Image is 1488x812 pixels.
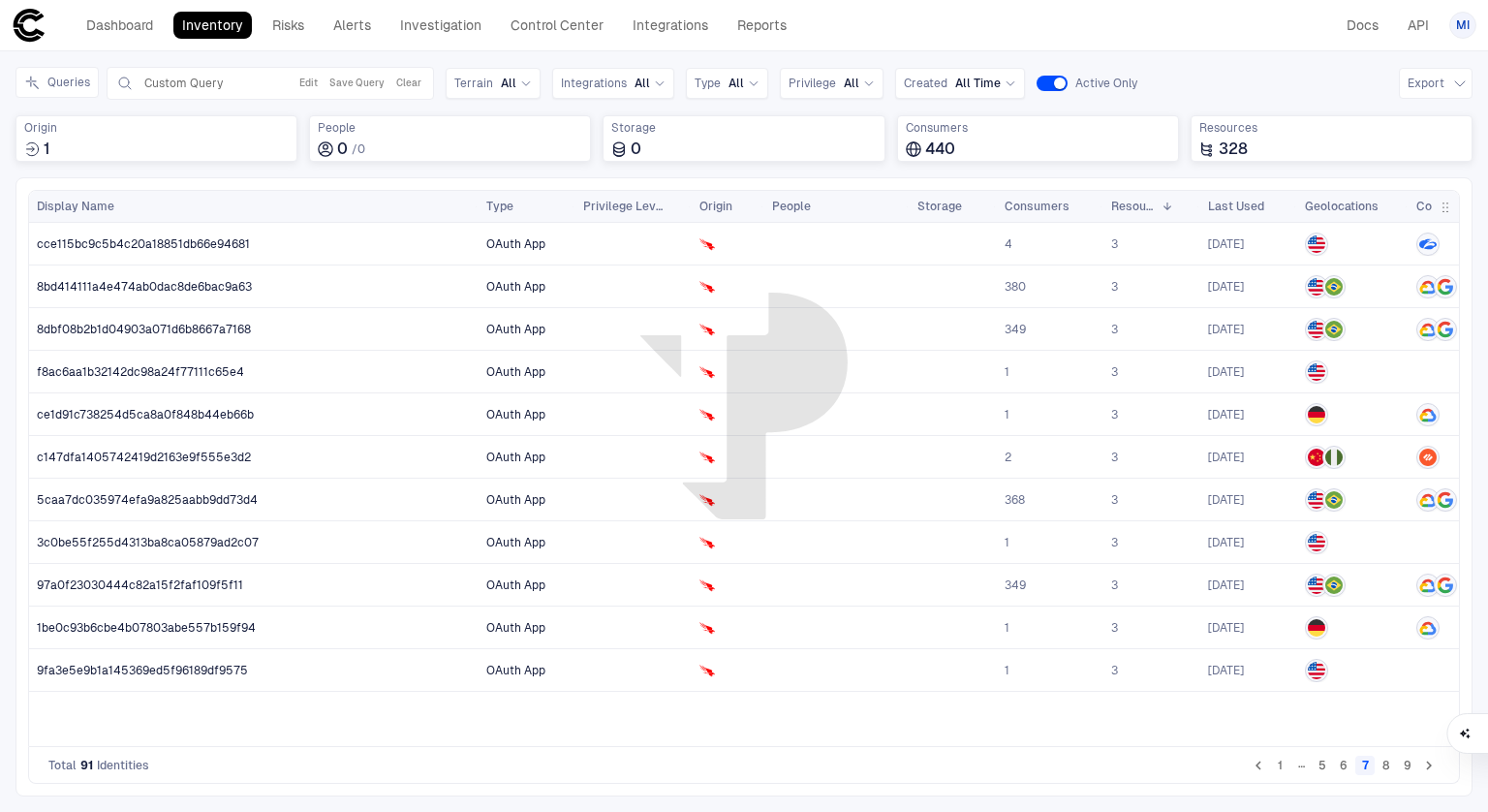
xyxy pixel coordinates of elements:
span: Resources [1199,120,1464,136]
div: Google Cloud [1419,619,1437,637]
span: OAuth App [486,621,545,635]
span: Identities [97,758,149,773]
span: Type [695,76,721,91]
span: 4 [1005,236,1012,252]
div: Total sources where identities were created [15,115,297,162]
span: Active Only [1075,76,1137,91]
span: OAuth App [486,493,545,507]
span: OAuth App [486,578,545,592]
span: Consumers [906,120,1170,136]
span: Origin [699,199,732,214]
span: OAuth App [486,536,545,549]
img: US [1308,363,1325,381]
span: 5caa7dc035974efa9a825aabb9dd73d4 [37,492,258,508]
div: Total resources accessed or granted by identities [1191,115,1472,162]
span: Terrain [454,76,493,91]
button: Edit [295,72,322,95]
a: API [1399,12,1438,39]
img: BR [1325,491,1343,509]
span: 3 [1111,279,1118,295]
button: Go to page 5 [1313,756,1332,775]
img: US [1308,235,1325,253]
div: Google Cloud [1419,491,1437,509]
div: Google [1437,278,1454,296]
div: Google [1437,577,1454,594]
span: All [501,76,516,91]
span: OAuth App [486,365,545,379]
a: Dashboard [77,12,162,39]
button: page 7 [1355,756,1375,775]
button: Go to page 6 [1334,756,1353,775]
div: Google [1437,321,1454,338]
div: Google [1437,491,1454,509]
div: 8/9/2025 10:42:09 [1208,364,1244,380]
span: All [728,76,744,91]
div: Expand queries side panel [15,67,107,98]
span: [DATE] [1208,407,1244,422]
span: Resources [1111,199,1154,214]
span: All [635,76,650,91]
button: Go to next page [1419,756,1439,775]
span: Integrations [561,76,627,91]
span: [DATE] [1208,236,1244,252]
span: Consumers [1005,199,1069,214]
span: OAuth App [486,664,545,677]
span: 3 [1111,322,1118,337]
span: ce1d91c738254d5ca8a0f848b44eb66b [37,407,254,422]
div: Total employees associated with identities [309,115,591,162]
button: Queries [15,67,99,98]
div: 8/10/2025 10:31:09 [1208,620,1244,636]
span: [DATE] [1208,492,1244,508]
span: Geolocations [1305,199,1379,214]
button: Go to page 8 [1377,756,1396,775]
span: [DATE] [1208,450,1244,465]
span: 8bd414111a4e474ab0dac8de6bac9a63 [37,279,252,295]
span: Origin [24,120,289,136]
a: Reports [728,12,795,39]
span: [DATE] [1208,279,1244,295]
button: Go to page 1 [1270,756,1289,775]
span: OAuth App [486,237,545,251]
span: cce115bc9c5b4c20a18851db66e94681 [37,236,250,252]
span: 1be0c93b6cbe4b07803abe557b159f94 [37,620,256,636]
img: CN [1308,449,1325,466]
img: US [1308,662,1325,679]
span: 440 [925,140,955,159]
div: Palo Alto Networks [1419,449,1437,466]
a: Integrations [624,12,717,39]
div: Zscaler [1419,235,1437,253]
div: 8/10/2025 10:36:16 [1208,322,1244,337]
a: Investigation [391,12,490,39]
span: 328 [1219,140,1248,159]
img: US [1308,278,1325,296]
span: Storage [917,199,962,214]
span: 0 [337,140,348,159]
span: 1 [1005,535,1009,550]
div: Google Cloud [1419,321,1437,338]
a: Inventory [173,12,252,39]
div: … [1291,756,1311,775]
span: All Time [955,76,1001,91]
span: [DATE] [1208,663,1244,678]
span: People [318,120,582,136]
span: 380 [1005,279,1026,295]
span: [DATE] [1208,620,1244,636]
span: Last Used [1208,199,1264,214]
span: Privilege Level [583,199,665,214]
button: Go to previous page [1249,756,1268,775]
span: People [772,199,811,214]
span: 349 [1005,322,1026,337]
img: BR [1325,577,1343,594]
span: [DATE] [1208,322,1244,337]
span: Privilege [789,76,836,91]
span: MI [1456,17,1470,33]
img: US [1308,321,1325,338]
span: 3 [1111,236,1118,252]
span: 1 [1005,663,1009,678]
div: Total storage locations where identities are stored [603,115,884,162]
div: Google Cloud [1419,406,1437,423]
img: US [1308,534,1325,551]
span: Total [48,758,77,773]
a: Control Center [502,12,612,39]
img: US [1308,577,1325,594]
